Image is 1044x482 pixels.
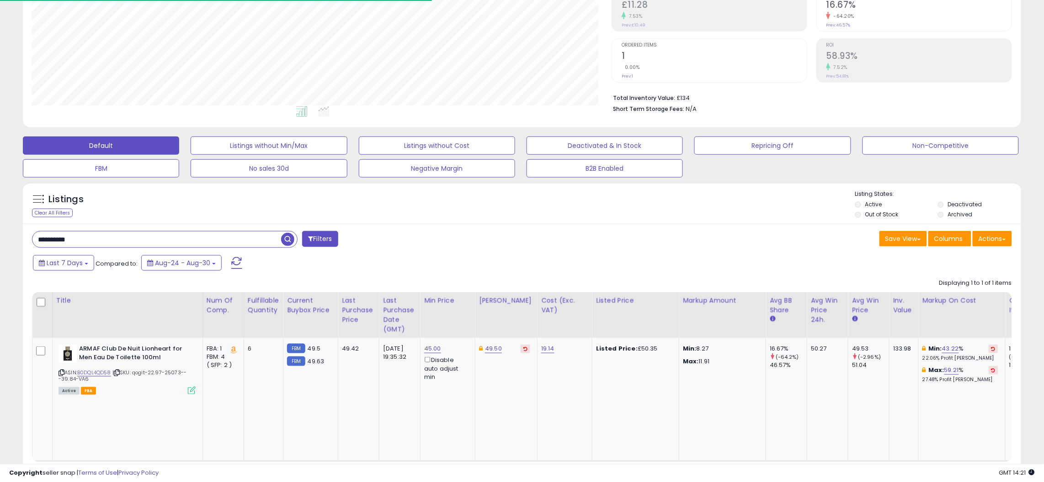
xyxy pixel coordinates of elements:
[141,255,222,271] button: Aug-24 - Aug-30
[118,468,159,477] a: Privacy Policy
[944,366,959,375] a: 59.21
[922,366,998,383] div: %
[622,43,807,48] span: Ordered Items
[622,22,645,28] small: Prev: £10.49
[686,105,697,113] span: N/A
[424,296,471,305] div: Min Price
[939,279,1012,288] div: Displaying 1 to 1 of 1 items
[613,105,684,113] b: Short Term Storage Fees:
[32,209,73,217] div: Clear All Filters
[342,345,372,353] div: 49.42
[596,344,638,353] b: Listed Price:
[858,353,881,361] small: (-2.96%)
[424,355,468,381] div: Disable auto adjust min
[991,346,996,351] i: Revert to store-level Min Markup
[541,344,554,353] a: 19.14
[776,353,799,361] small: (-64.2%)
[626,13,643,20] small: 7.53%
[342,296,375,325] div: Last Purchase Price
[865,210,899,218] label: Out of Stock
[359,136,515,155] button: Listings without Cost
[248,296,279,315] div: Fulfillable Quantity
[383,345,413,361] div: [DATE] 19:35:32
[48,193,84,206] h5: Listings
[207,361,237,369] div: ( SFP: 2 )
[622,64,640,71] small: 0.00%
[59,345,196,393] div: ASIN:
[865,200,882,208] label: Active
[852,361,889,369] div: 51.04
[922,346,926,351] i: This overrides the store level min markup for this listing
[922,296,1001,305] div: Markup on Cost
[248,345,276,353] div: 6
[826,22,851,28] small: Prev: 46.57%
[287,344,305,353] small: FBM
[191,159,347,178] button: No sales 30d
[523,346,527,351] i: Revert to store-level Dynamic Max Price
[694,136,851,155] button: Repricing Off
[948,200,982,208] label: Deactivated
[78,468,117,477] a: Terms of Use
[596,296,675,305] div: Listed Price
[770,361,807,369] div: 46.57%
[831,13,855,20] small: -64.20%
[308,357,325,366] span: 49.63
[33,255,94,271] button: Last 7 Days
[928,231,971,246] button: Columns
[770,345,807,353] div: 16.67%
[613,94,675,102] b: Total Inventory Value:
[79,345,190,364] b: ARMAF Club De Nuit Lionheart for Men Eau De Toilette 100ml
[999,468,1035,477] span: 2025-09-7 14:21 GMT
[622,73,633,79] small: Prev: 1
[96,259,138,268] span: Compared to:
[302,231,338,247] button: Filters
[683,357,699,366] strong: Max:
[1009,296,1043,315] div: Ordered Items
[922,345,998,361] div: %
[613,92,1005,103] li: £134
[287,296,334,315] div: Current Buybox Price
[770,315,775,323] small: Avg BB Share.
[991,368,996,372] i: Revert to store-level Max Markup
[59,369,186,382] span: | SKU: qogit-22.97-25073---39.84-VA6
[928,344,942,353] b: Min:
[852,345,889,353] div: 49.53
[541,296,588,315] div: Cost (Exc. VAT)
[485,344,502,353] a: 49.50
[811,296,844,325] div: Avg Win Price 24h.
[207,296,240,315] div: Num of Comp.
[879,231,927,246] button: Save View
[826,43,1012,48] span: ROI
[59,345,77,363] img: 41Kpr5a2A6L._SL40_.jpg
[77,369,111,377] a: B0DQL4QD58
[596,345,672,353] div: £50.35
[826,51,1012,63] h2: 58.93%
[622,51,807,63] h2: 1
[479,296,533,305] div: [PERSON_NAME]
[811,345,841,353] div: 50.27
[973,231,1012,246] button: Actions
[683,296,762,305] div: Markup Amount
[207,345,237,353] div: FBA: 1
[826,73,849,79] small: Prev: 54.81%
[922,377,998,383] p: 27.48% Profit [PERSON_NAME]
[308,344,321,353] span: 49.5
[424,344,441,353] a: 45.00
[893,296,915,315] div: Inv. value
[527,159,683,178] button: B2B Enabled
[683,344,697,353] strong: Min:
[683,357,759,366] p: 11.91
[81,387,96,395] span: FBA
[919,292,1006,338] th: The percentage added to the cost of goods (COGS) that forms the calculator for Min & Max prices.
[1009,353,1022,361] small: (0%)
[922,355,998,361] p: 22.06% Profit [PERSON_NAME]
[9,468,43,477] strong: Copyright
[527,136,683,155] button: Deactivated & In Stock
[23,136,179,155] button: Default
[56,296,199,305] div: Title
[383,296,416,334] div: Last Purchase Date (GMT)
[207,353,237,361] div: FBM: 4
[683,345,759,353] p: 8.27
[928,366,944,374] b: Max:
[855,190,1021,199] p: Listing States:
